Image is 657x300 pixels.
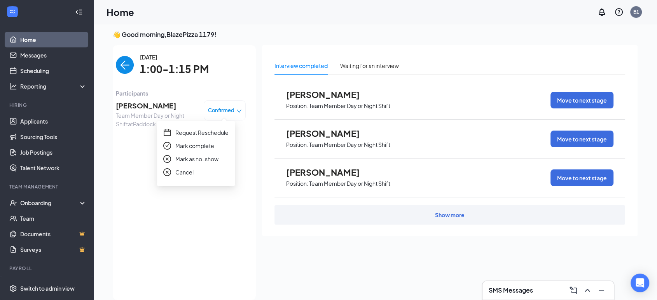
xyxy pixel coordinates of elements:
[9,265,85,272] div: Payroll
[163,155,171,163] span: close-circle
[140,61,209,77] span: 1:00-1:15 PM
[597,286,606,295] svg: Minimize
[20,199,80,207] div: Onboarding
[9,82,17,90] svg: Analysis
[9,8,16,16] svg: WorkstreamLogo
[581,284,594,297] button: ChevronUp
[9,199,17,207] svg: UserCheck
[550,169,613,186] button: Move to next stage
[309,180,390,187] p: Team Member Day or Night Shift
[140,53,209,61] span: [DATE]
[340,61,399,70] div: Waiting for an interview
[20,82,87,90] div: Reporting
[286,102,308,110] p: Position:
[435,211,465,219] div: Show more
[550,92,613,108] button: Move to next stage
[286,180,308,187] p: Position:
[286,128,372,138] span: [PERSON_NAME]
[286,89,372,99] span: [PERSON_NAME]
[286,141,308,148] p: Position:
[9,102,85,108] div: Hiring
[20,211,87,226] a: Team
[107,5,134,19] h1: Home
[597,7,606,17] svg: Notifications
[20,32,87,47] a: Home
[20,47,87,63] a: Messages
[208,106,234,114] span: Confirmed
[20,160,87,176] a: Talent Network
[20,145,87,160] a: Job Postings
[20,129,87,145] a: Sourcing Tools
[489,286,533,295] h3: SMS Messages
[113,30,638,39] h3: 👋 Good morning, BlazePizza 1179 !
[9,183,85,190] div: Team Management
[631,274,649,292] div: Open Intercom Messenger
[116,56,134,74] button: back-button
[20,226,87,242] a: DocumentsCrown
[20,63,87,78] a: Scheduling
[569,286,578,295] svg: ComposeMessage
[274,61,328,70] div: Interview completed
[236,108,242,114] span: down
[309,102,390,110] p: Team Member Day or Night Shift
[163,168,171,176] span: close-circle
[595,284,608,297] button: Minimize
[116,89,246,98] span: Participants
[20,113,87,129] a: Applicants
[614,7,624,17] svg: QuestionInfo
[175,128,229,137] span: Request Reschedule
[163,129,171,136] span: calendar
[309,141,390,148] p: Team Member Day or Night Shift
[20,242,87,257] a: SurveysCrown
[175,168,194,176] span: Cancel
[116,111,197,128] span: Team Member Day or Night Shift at Paddock
[567,284,580,297] button: ComposeMessage
[550,131,613,147] button: Move to next stage
[286,167,372,177] span: [PERSON_NAME]
[633,9,639,15] div: B1
[20,284,75,292] div: Switch to admin view
[163,142,171,150] span: check-circle
[9,284,17,292] svg: Settings
[583,286,592,295] svg: ChevronUp
[175,155,218,163] span: Mark as no-show
[116,100,197,111] span: [PERSON_NAME]
[175,141,214,150] span: Mark complete
[75,8,83,16] svg: Collapse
